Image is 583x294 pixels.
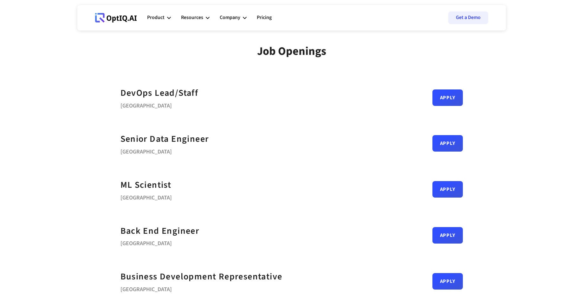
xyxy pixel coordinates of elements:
[432,227,463,244] a: Apply
[432,181,463,198] a: Apply
[120,100,198,109] div: [GEOGRAPHIC_DATA]
[147,13,165,22] div: Product
[257,44,326,58] div: Job Openings
[147,8,171,27] div: Product
[448,11,488,24] a: Get a Demo
[120,224,199,238] a: Back End Engineer
[95,8,137,27] a: Webflow Homepage
[120,178,172,192] a: ML Scientist
[120,238,199,247] div: [GEOGRAPHIC_DATA]
[432,135,463,152] a: Apply
[220,8,247,27] div: Company
[432,273,463,290] a: Apply
[120,270,282,284] a: Business Development Representative
[432,89,463,106] a: Apply
[181,8,210,27] div: Resources
[181,13,203,22] div: Resources
[257,8,272,27] a: Pricing
[120,86,198,100] a: DevOps Lead/Staff
[120,132,209,146] a: Senior Data Engineer
[120,192,172,201] div: [GEOGRAPHIC_DATA]
[120,284,282,293] div: [GEOGRAPHIC_DATA]
[220,13,240,22] div: Company
[120,146,209,155] div: [GEOGRAPHIC_DATA]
